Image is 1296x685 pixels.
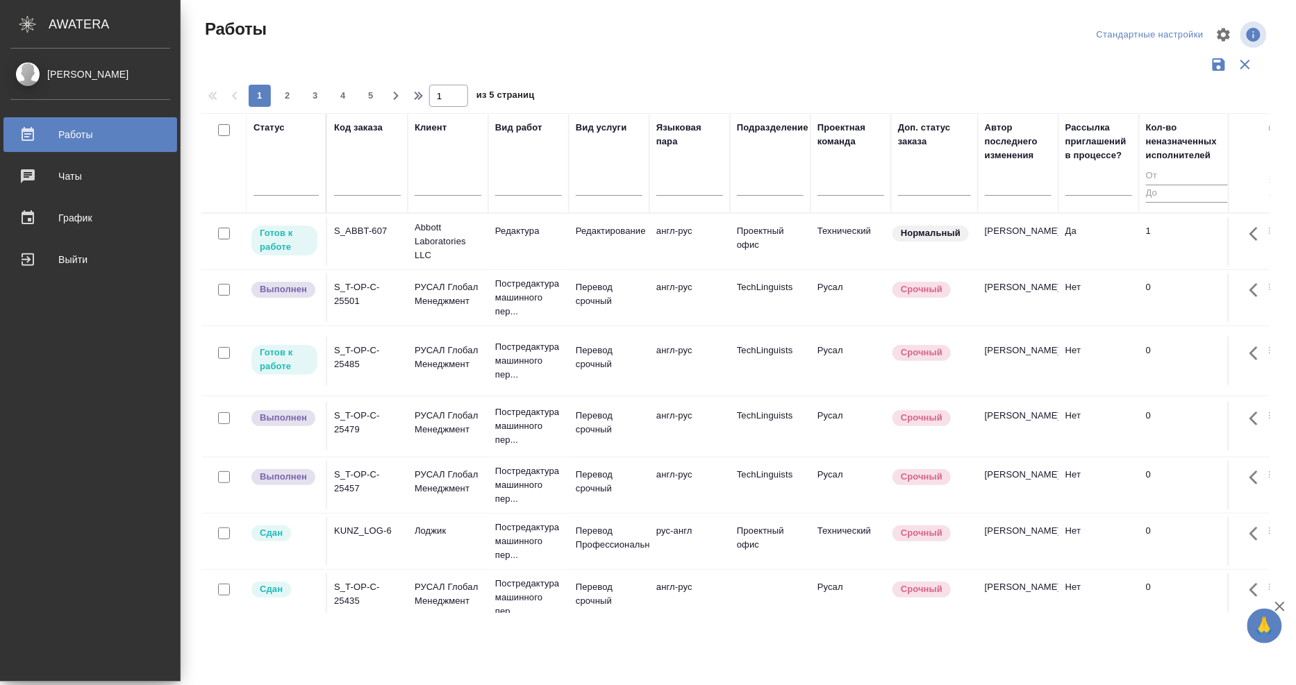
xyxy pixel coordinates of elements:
[811,337,891,385] td: Русал
[495,121,542,135] div: Вид работ
[576,121,627,135] div: Вид услуги
[978,273,1058,322] td: [PERSON_NAME]
[360,89,382,103] span: 5
[978,337,1058,385] td: [PERSON_NAME]
[1065,121,1132,162] div: Рассылка приглашений в процессе?
[1206,51,1232,78] button: Сохранить фильтры
[649,273,730,322] td: англ-рус
[250,409,319,428] div: Исполнитель завершил работу
[1241,461,1274,494] button: Здесь прячутся важные кнопки
[901,582,942,596] p: Срочный
[1139,337,1250,385] td: 0
[730,273,811,322] td: TechLinguists
[260,411,307,425] p: Выполнен
[1241,402,1274,435] button: Здесь прячутся важные кнопки
[1139,402,1250,450] td: 0
[415,524,481,538] p: Лоджик
[10,208,170,228] div: График
[1058,402,1139,450] td: Нет
[1058,573,1139,622] td: Нет
[495,405,562,447] p: Постредактура машинного пер...
[576,344,642,371] p: Перевод срочный
[1146,185,1243,202] input: До
[649,461,730,509] td: англ-рус
[304,85,326,107] button: 3
[649,217,730,266] td: англ-рус
[334,344,401,371] div: S_T-OP-C-25485
[811,217,891,266] td: Технический
[276,85,299,107] button: 2
[332,89,354,103] span: 4
[250,280,319,299] div: Исполнитель завершил работу
[332,85,354,107] button: 4
[1241,217,1274,251] button: Здесь прячутся важные кнопки
[730,217,811,266] td: Проектный офис
[304,89,326,103] span: 3
[811,573,891,622] td: Русал
[1241,517,1274,550] button: Здесь прячутся важные кнопки
[250,344,319,376] div: Исполнитель может приступить к работе
[978,517,1058,566] td: [PERSON_NAME]
[901,470,942,484] p: Срочный
[495,577,562,618] p: Постредактура машинного пер...
[260,346,309,373] p: Готов к работе
[1146,168,1243,185] input: От
[656,121,723,149] div: Языковая пара
[811,461,891,509] td: Русал
[260,582,283,596] p: Сдан
[978,573,1058,622] td: [PERSON_NAME]
[811,273,891,322] td: Русал
[737,121,808,135] div: Подразделение
[978,217,1058,266] td: [PERSON_NAME]
[576,409,642,437] p: Перевод срочный
[576,224,642,238] p: Редактирование
[649,517,730,566] td: рус-англ
[1139,573,1250,622] td: 0
[334,224,401,238] div: S_ABBT-607
[3,201,177,235] a: График
[898,121,971,149] div: Доп. статус заказа
[3,242,177,277] a: Выйти
[649,337,730,385] td: англ-рус
[3,117,177,152] a: Работы
[1232,51,1258,78] button: Сбросить фильтры
[495,277,562,319] p: Постредактура машинного пер...
[10,166,170,187] div: Чаты
[1139,517,1250,566] td: 0
[1241,337,1274,370] button: Здесь прячутся важные кнопки
[10,67,170,82] div: [PERSON_NAME]
[360,85,382,107] button: 5
[1093,24,1207,46] div: split button
[1241,273,1274,307] button: Здесь прячутся важные кнопки
[415,344,481,371] p: РУСАЛ Глобал Менеджмент
[1247,609,1282,643] button: 🙏
[260,470,307,484] p: Выполнен
[495,464,562,506] p: Постредактура машинного пер...
[1146,121,1229,162] div: Кол-во неназначенных исполнителей
[10,249,170,270] div: Выйти
[1241,573,1274,607] button: Здесь прячутся важные кнопки
[730,402,811,450] td: TechLinguists
[730,337,811,385] td: TechLinguists
[649,573,730,622] td: англ-рус
[817,121,884,149] div: Проектная команда
[730,517,811,566] td: Проектный офис
[415,468,481,496] p: РУСАЛ Глобал Менеджмент
[334,468,401,496] div: S_T-OP-C-25457
[415,580,481,608] p: РУСАЛ Глобал Менеджмент
[334,409,401,437] div: S_T-OP-C-25479
[576,580,642,608] p: Перевод срочный
[1058,217,1139,266] td: Да
[201,18,267,40] span: Работы
[811,402,891,450] td: Русал
[250,524,319,543] div: Менеджер проверил работу исполнителя, передает ее на следующий этап
[985,121,1052,162] div: Автор последнего изменения
[811,517,891,566] td: Технический
[1240,22,1270,48] span: Посмотреть информацию
[415,221,481,262] p: Abbott Laboratories LLC
[1253,611,1277,641] span: 🙏
[250,580,319,599] div: Менеджер проверил работу исполнителя, передает ее на следующий этап
[415,409,481,437] p: РУСАЛ Глобал Менеджмент
[10,124,170,145] div: Работы
[260,282,307,296] p: Выполнен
